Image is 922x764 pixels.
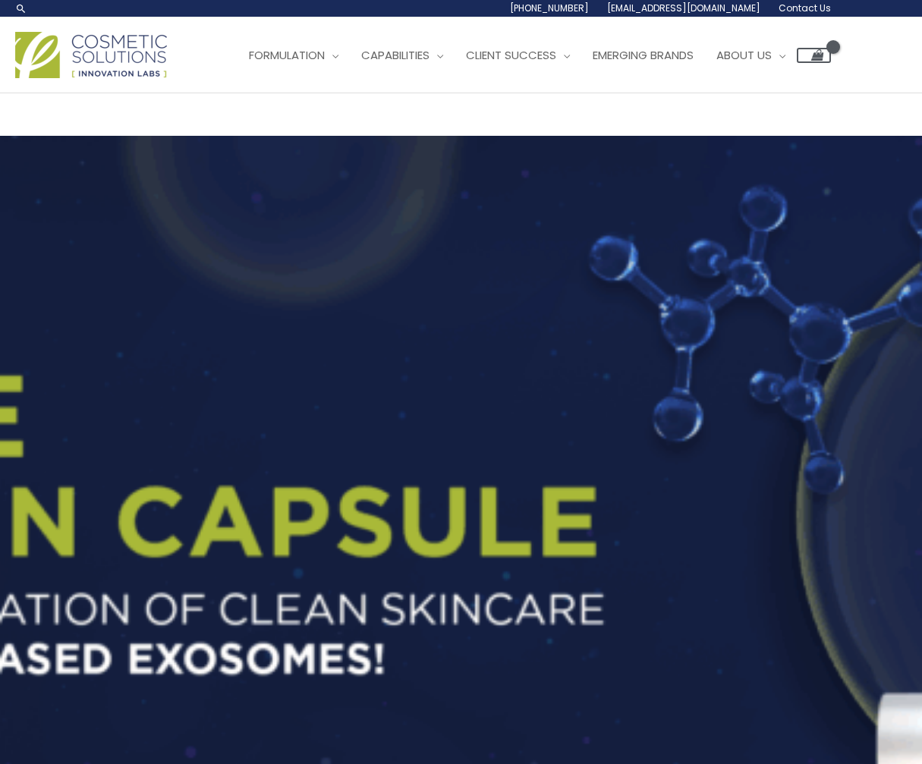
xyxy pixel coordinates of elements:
[249,47,325,63] span: Formulation
[779,2,831,14] span: Contact Us
[15,32,167,78] img: Cosmetic Solutions Logo
[510,2,589,14] span: [PHONE_NUMBER]
[581,33,705,78] a: Emerging Brands
[455,33,581,78] a: Client Success
[238,33,350,78] a: Formulation
[350,33,455,78] a: Capabilities
[797,48,831,63] a: View Shopping Cart, empty
[15,2,27,14] a: Search icon link
[716,47,772,63] span: About Us
[705,33,797,78] a: About Us
[226,33,831,78] nav: Site Navigation
[593,47,694,63] span: Emerging Brands
[607,2,760,14] span: [EMAIL_ADDRESS][DOMAIN_NAME]
[361,47,430,63] span: Capabilities
[466,47,556,63] span: Client Success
